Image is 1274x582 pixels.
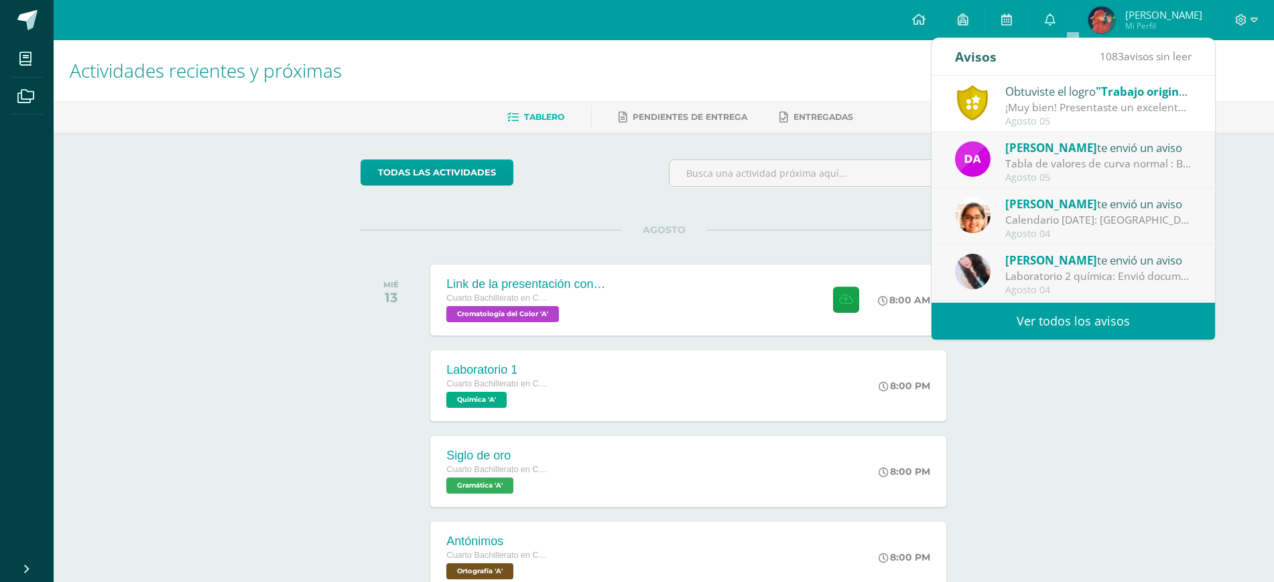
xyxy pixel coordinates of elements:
[1088,7,1115,33] img: f1b611e8469cf53c93c11a78b4cf0009.png
[879,380,930,392] div: 8:00 PM
[1005,196,1097,212] span: [PERSON_NAME]
[446,306,559,322] span: Cromatología del Color 'A'
[1005,172,1192,184] div: Agosto 05
[1005,82,1192,100] div: Obtuviste el logro
[1005,116,1192,127] div: Agosto 05
[446,293,547,303] span: Cuarto Bachillerato en CCLL en Diseño Grafico
[446,379,547,388] span: Cuarto Bachillerato en CCLL en Diseño Grafico
[1125,8,1202,21] span: [PERSON_NAME]
[1005,212,1192,228] div: Calendario Agosto 2025: Buenos días, enviamos adjunto el calendario de actividades de agosto. Cua...
[1005,285,1192,296] div: Agosto 04
[1005,100,1192,115] div: ¡Muy bien! Presentaste un excelente proyecto que se diferenció por ser único y cumplir con los re...
[1005,269,1192,284] div: Laboratorio 2 química: Envió documento del laboratorio 2 Revisar plataforma esta el documento del...
[446,392,507,408] span: Química 'A'
[446,551,547,560] span: Cuarto Bachillerato en CCLL en Diseño Grafico
[879,465,930,478] div: 8:00 PM
[619,106,747,128] a: Pendientes de entrega
[793,112,853,122] span: Entregadas
[507,106,564,128] a: Tablero
[955,38,997,75] div: Avisos
[383,280,399,289] div: MIÉ
[633,112,747,122] span: Pendientes de entrega
[1005,140,1097,155] span: [PERSON_NAME]
[1100,49,1192,64] span: avisos sin leer
[1100,49,1124,64] span: 1083
[621,224,707,236] span: AGOSTO
[878,294,930,306] div: 8:00 AM
[1005,139,1192,156] div: te envió un aviso
[779,106,853,128] a: Entregadas
[955,254,991,289] img: de00e5df6452eeb3b104b8712ab95a0d.png
[955,198,991,233] img: fc85df90bfeed59e7900768220bd73e5.png
[955,141,991,177] img: 9ec2f35d84b77fba93b74c0ecd725fb6.png
[1005,195,1192,212] div: te envió un aviso
[446,534,547,549] div: Antónimos
[446,449,547,463] div: Siglo de oro
[446,465,547,474] span: Cuarto Bachillerato en CCLL en Diseño Grafico
[932,303,1215,340] a: Ver todos los avisos
[446,363,547,377] div: Laboratorio 1
[383,289,399,305] div: 13
[361,159,513,186] a: todas las Actividades
[1005,228,1192,240] div: Agosto 04
[1005,156,1192,171] div: Tabla de valores de curva normal : Buenas noches, por favor imprimir la siguiente tabla y llevarl...
[1125,20,1202,31] span: Mi Perfil
[524,112,564,122] span: Tablero
[446,277,607,291] div: Link de la presentación con los mockups
[1005,251,1192,269] div: te envió un aviso
[879,551,930,563] div: 8:00 PM
[446,478,513,494] span: Gramática 'A'
[1005,252,1097,268] span: [PERSON_NAME]
[670,160,966,186] input: Busca una actividad próxima aquí...
[446,563,513,579] span: Ortografía 'A'
[1096,84,1194,99] span: "Trabajo original"
[70,58,342,83] span: Actividades recientes y próximas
